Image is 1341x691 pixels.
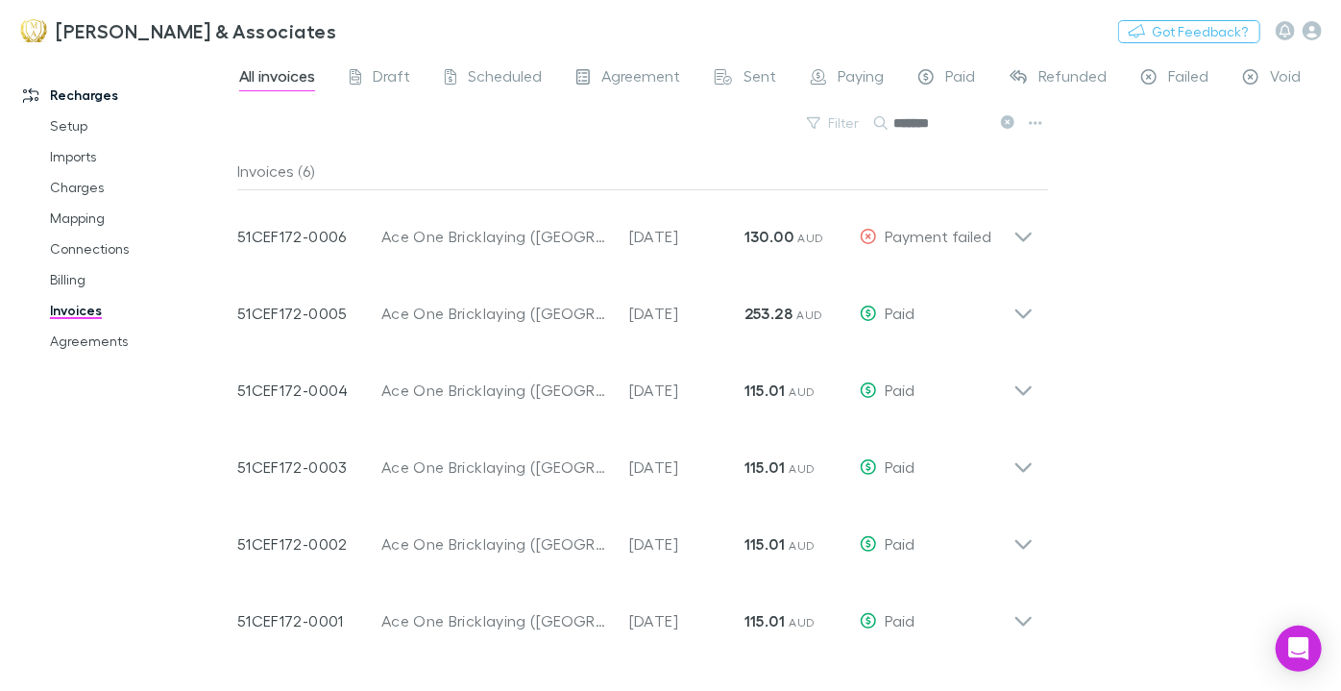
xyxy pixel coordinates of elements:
span: Failed [1168,66,1208,91]
p: [DATE] [629,225,744,248]
span: Agreement [601,66,680,91]
p: [DATE] [629,609,744,632]
span: AUD [790,615,816,629]
span: Paid [885,381,914,399]
strong: 115.01 [744,457,785,477]
p: 51CEF172-0001 [237,609,381,632]
h3: [PERSON_NAME] & Associates [56,19,336,42]
div: Ace One Bricklaying ([GEOGRAPHIC_DATA]) Pty Ltd [381,302,610,325]
p: 51CEF172-0003 [237,456,381,479]
span: AUD [798,231,824,245]
span: Paid [885,534,914,553]
div: 51CEF172-0002Ace One Bricklaying ([GEOGRAPHIC_DATA]) Pty Ltd[DATE]115.01 AUDPaid [222,498,1049,575]
a: Invoices [31,295,247,326]
p: [DATE] [629,532,744,555]
a: Mapping [31,203,247,234]
p: [DATE] [629,379,744,402]
div: Ace One Bricklaying ([GEOGRAPHIC_DATA]) Pty Ltd [381,532,610,555]
span: AUD [797,308,823,322]
span: AUD [790,461,816,476]
a: Setup [31,111,247,141]
div: Ace One Bricklaying ([GEOGRAPHIC_DATA]) Pty Ltd [381,379,610,402]
a: Imports [31,141,247,172]
p: [DATE] [629,302,744,325]
span: Paid [885,611,914,629]
div: Ace One Bricklaying ([GEOGRAPHIC_DATA]) Pty Ltd [381,456,610,479]
p: [DATE] [629,456,744,479]
p: 51CEF172-0005 [237,302,381,325]
a: [PERSON_NAME] & Associates [8,8,348,54]
a: Charges [31,172,247,203]
a: Billing [31,264,247,295]
strong: 253.28 [744,304,792,323]
span: Paying [838,66,884,91]
span: Refunded [1038,66,1107,91]
div: 51CEF172-0006Ace One Bricklaying ([GEOGRAPHIC_DATA]) Pty Ltd[DATE]130.00 AUDPayment failed [222,190,1049,267]
img: Moroney & Associates 's Logo [19,19,48,42]
a: Connections [31,234,247,264]
strong: 115.01 [744,534,785,554]
div: 51CEF172-0004Ace One Bricklaying ([GEOGRAPHIC_DATA]) Pty Ltd[DATE]115.01 AUDPaid [222,344,1049,421]
strong: 115.01 [744,611,785,630]
button: Filter [797,111,870,135]
span: AUD [790,384,816,399]
div: 51CEF172-0005Ace One Bricklaying ([GEOGRAPHIC_DATA]) Pty Ltd[DATE]253.28 AUDPaid [222,267,1049,344]
span: Scheduled [468,66,542,91]
div: 51CEF172-0003Ace One Bricklaying ([GEOGRAPHIC_DATA]) Pty Ltd[DATE]115.01 AUDPaid [222,421,1049,498]
a: Recharges [4,80,247,111]
span: All invoices [239,66,315,91]
p: 51CEF172-0006 [237,225,381,248]
button: Got Feedback? [1118,20,1260,43]
span: Paid [945,66,975,91]
a: Agreements [31,326,247,357]
div: 51CEF172-0001Ace One Bricklaying ([GEOGRAPHIC_DATA]) Pty Ltd[DATE]115.01 AUDPaid [222,575,1049,652]
span: Paid [885,457,914,476]
p: 51CEF172-0004 [237,379,381,402]
span: Sent [744,66,776,91]
span: Payment failed [885,227,991,245]
div: Open Intercom Messenger [1276,626,1322,672]
span: AUD [790,538,816,553]
div: Ace One Bricklaying ([GEOGRAPHIC_DATA]) Pty Ltd [381,609,610,632]
strong: 130.00 [744,227,793,246]
div: Ace One Bricklaying ([GEOGRAPHIC_DATA]) Pty Ltd [381,225,610,248]
strong: 115.01 [744,381,785,400]
p: 51CEF172-0002 [237,532,381,555]
span: Draft [373,66,410,91]
span: Void [1270,66,1301,91]
span: Paid [885,304,914,322]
